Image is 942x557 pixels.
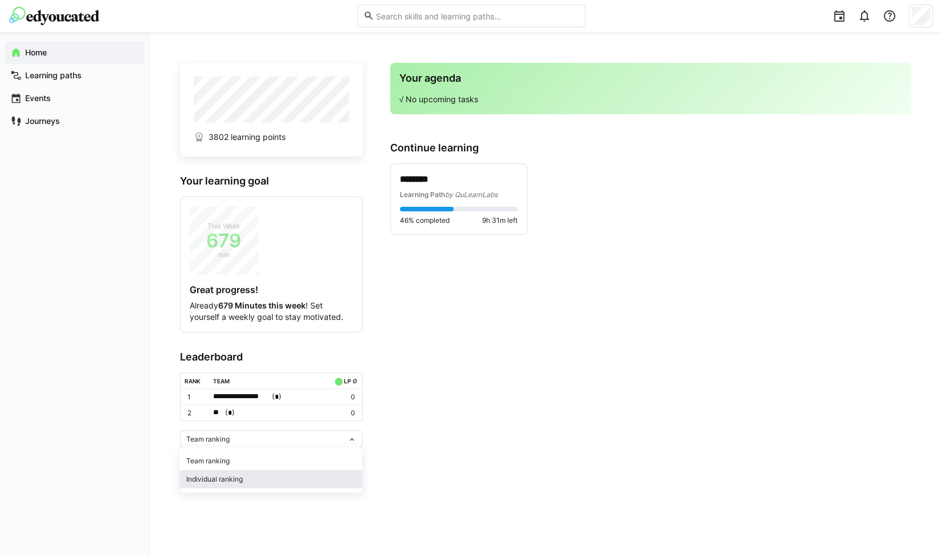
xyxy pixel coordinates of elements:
[445,190,498,199] span: by QuLearnLabs
[218,300,306,310] strong: 679 Minutes this week
[400,190,445,199] span: Learning Path
[332,408,355,418] p: 0
[180,175,363,187] h3: Your learning goal
[186,435,230,444] span: Team ranking
[187,408,205,418] p: 2
[332,392,355,402] p: 0
[185,378,201,384] div: Rank
[190,284,353,295] h4: Great progress!
[482,216,518,225] span: 9h 31m left
[180,351,363,363] h3: Leaderboard
[187,392,205,402] p: 1
[399,94,902,105] p: √ No upcoming tasks
[186,456,355,466] div: Team ranking
[213,378,230,384] div: Team
[343,378,350,384] div: LP
[390,142,911,154] h3: Continue learning
[225,407,235,419] span: ( )
[208,131,285,143] span: 3802 learning points
[272,391,282,403] span: ( )
[400,216,450,225] span: 46% completed
[374,11,579,21] input: Search skills and learning paths…
[399,72,902,85] h3: Your agenda
[352,375,358,385] a: ø
[190,300,353,323] p: Already ! Set yourself a weekly goal to stay motivated.
[186,475,355,484] div: Individual ranking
